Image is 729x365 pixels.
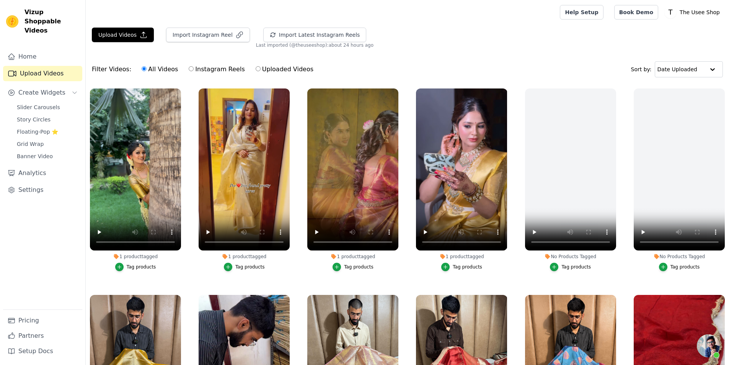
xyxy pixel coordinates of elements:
[255,64,314,74] label: Uploaded Videos
[12,139,82,149] a: Grid Wrap
[256,66,261,71] input: Uploaded Videos
[634,254,725,260] div: No Products Tagged
[550,263,591,271] button: Tag products
[561,264,591,270] div: Tag products
[17,128,58,136] span: Floating-Pop ⭐
[24,8,79,35] span: Vizup Shoppable Videos
[115,263,156,271] button: Tag products
[127,264,156,270] div: Tag products
[12,126,82,137] a: Floating-Pop ⭐
[263,28,367,42] button: Import Latest Instagram Reels
[664,5,723,19] button: T The Usee Shop
[3,85,82,100] button: Create Widgets
[307,254,398,260] div: 1 product tagged
[235,264,265,270] div: Tag products
[3,49,82,64] a: Home
[92,28,154,42] button: Upload Videos
[18,88,65,97] span: Create Widgets
[453,264,482,270] div: Tag products
[12,114,82,125] a: Story Circles
[3,328,82,344] a: Partners
[142,66,147,71] input: All Videos
[17,152,53,160] span: Banner Video
[12,102,82,113] a: Slider Carousels
[3,182,82,198] a: Settings
[17,116,51,123] span: Story Circles
[199,254,290,260] div: 1 product tagged
[3,66,82,81] a: Upload Videos
[631,61,723,77] div: Sort by:
[668,8,673,16] text: T
[166,28,250,42] button: Import Instagram Reel
[560,5,603,20] a: Help Setup
[677,5,723,19] p: The Usee Shop
[90,254,181,260] div: 1 product tagged
[189,66,194,71] input: Instagram Reels
[256,42,373,48] span: Last imported (@ theuseeshop ): about 24 hours ago
[224,263,265,271] button: Tag products
[670,264,700,270] div: Tag products
[92,61,318,78] div: Filter Videos:
[3,165,82,181] a: Analytics
[12,151,82,162] a: Banner Video
[659,263,700,271] button: Tag products
[3,313,82,328] a: Pricing
[141,64,178,74] label: All Videos
[17,140,44,148] span: Grid Wrap
[188,64,245,74] label: Instagram Reels
[17,103,60,111] span: Slider Carousels
[416,254,507,260] div: 1 product tagged
[3,344,82,359] a: Setup Docs
[333,263,373,271] button: Tag products
[614,5,658,20] a: Book Demo
[6,15,18,28] img: Vizup
[441,263,482,271] button: Tag products
[525,254,616,260] div: No Products Tagged
[697,334,720,357] a: Open chat
[344,264,373,270] div: Tag products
